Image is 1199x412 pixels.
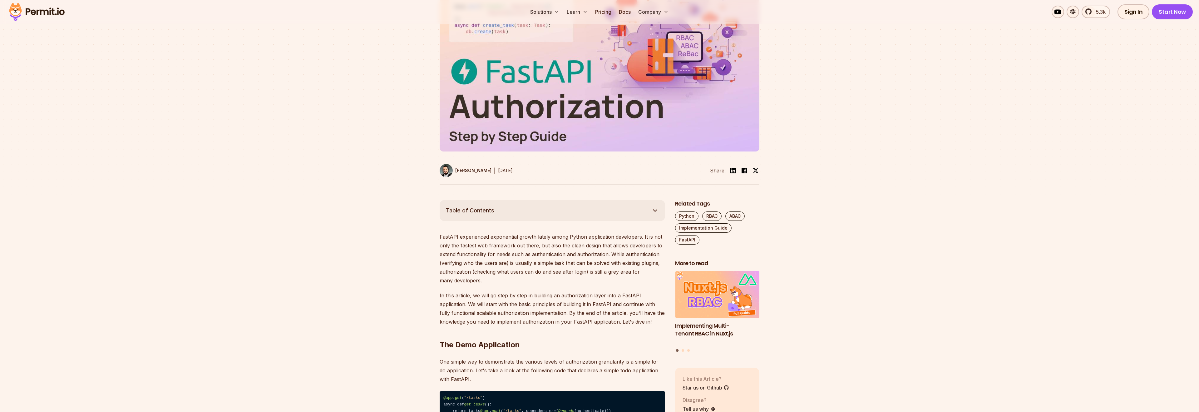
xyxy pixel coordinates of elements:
[564,6,590,18] button: Learn
[616,6,633,18] a: Docs
[1092,8,1106,16] span: 5.3k
[440,164,491,177] a: [PERSON_NAME]
[683,396,716,404] p: Disagree?
[682,349,684,352] button: Go to slide 2
[675,322,759,338] h3: Implementing Multi-Tenant RBAC in Nuxt.js
[455,396,462,400] span: get
[675,271,759,353] div: Posts
[729,167,737,174] img: linkedin
[675,260,759,267] h2: More to read
[675,271,759,318] img: Implementing Multi-Tenant RBAC in Nuxt.js
[636,6,671,18] button: Company
[440,164,453,177] img: Gabriel L. Manor
[440,232,665,285] p: FastAPI experienced exponential growth lately among Python application developers. It is not only...
[464,402,485,407] span: get_tasks
[1152,4,1193,19] a: Start Now
[683,384,729,391] a: Star us on Github
[440,291,665,326] p: In this article, we will go step by step in building an authorization layer into a FastAPI applic...
[683,375,729,383] p: Like this Article?
[725,211,745,221] a: ABAC
[675,200,759,208] h2: Related Tags
[443,396,452,400] span: @app
[593,6,614,18] a: Pricing
[440,357,665,384] p: One simple way to demonstrate the various levels of authorization granularity is a simple to-do a...
[455,167,491,174] p: [PERSON_NAME]
[752,167,759,174] img: twitter
[440,200,665,221] button: Table of Contents
[687,349,690,352] button: Go to slide 3
[440,315,665,350] h2: The Demo Application
[675,211,698,221] a: Python
[1082,6,1110,18] a: 5.3k
[702,211,722,221] a: RBAC
[464,396,482,400] span: "/tasks"
[446,206,494,215] span: Table of Contents
[675,271,759,345] a: Implementing Multi-Tenant RBAC in Nuxt.jsImplementing Multi-Tenant RBAC in Nuxt.js
[675,235,699,245] a: FastAPI
[710,167,726,174] li: Share:
[6,1,67,22] img: Permit logo
[675,271,759,345] li: 1 of 3
[498,168,513,173] time: [DATE]
[741,167,748,174] img: facebook
[1118,4,1150,19] a: Sign In
[676,349,679,352] button: Go to slide 1
[494,167,496,174] div: |
[675,223,732,233] a: Implementation Guide
[528,6,562,18] button: Solutions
